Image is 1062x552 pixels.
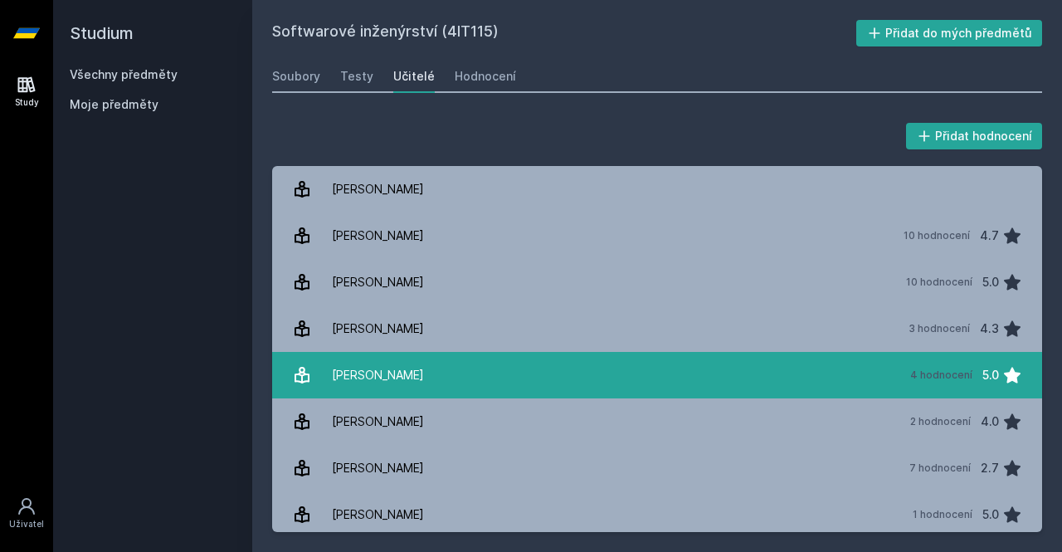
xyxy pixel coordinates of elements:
div: 2.7 [981,452,999,485]
h2: Softwarové inženýrství (4IT115) [272,20,856,46]
div: 10 hodnocení [906,276,972,289]
div: [PERSON_NAME] [332,498,424,531]
div: 4.3 [980,312,999,345]
div: 5.0 [982,359,999,392]
div: Testy [340,68,373,85]
div: 5.0 [982,266,999,299]
div: 2 hodnocení [910,415,971,428]
div: Učitelé [393,68,435,85]
div: [PERSON_NAME] [332,219,424,252]
div: 3 hodnocení [909,322,970,335]
a: [PERSON_NAME] 4 hodnocení 5.0 [272,352,1042,398]
div: 1 hodnocení [913,508,972,521]
div: [PERSON_NAME] [332,173,424,206]
a: [PERSON_NAME] 1 hodnocení 5.0 [272,491,1042,538]
span: Moje předměty [70,96,158,113]
div: 5.0 [982,498,999,531]
div: 4 hodnocení [910,369,972,382]
div: [PERSON_NAME] [332,266,424,299]
div: Study [15,96,39,109]
a: Soubory [272,60,320,93]
div: [PERSON_NAME] [332,359,424,392]
div: 7 hodnocení [909,462,971,475]
div: 4.7 [980,219,999,252]
a: [PERSON_NAME] 7 hodnocení 2.7 [272,445,1042,491]
div: [PERSON_NAME] [332,452,424,485]
a: [PERSON_NAME] [272,166,1042,212]
a: Hodnocení [455,60,516,93]
div: [PERSON_NAME] [332,405,424,438]
a: [PERSON_NAME] 3 hodnocení 4.3 [272,305,1042,352]
a: Všechny předměty [70,67,178,81]
div: 10 hodnocení [904,229,970,242]
div: 4.0 [981,405,999,438]
a: [PERSON_NAME] 10 hodnocení 5.0 [272,259,1042,305]
div: [PERSON_NAME] [332,312,424,345]
button: Přidat do mých předmětů [856,20,1043,46]
a: [PERSON_NAME] 2 hodnocení 4.0 [272,398,1042,445]
button: Přidat hodnocení [906,123,1043,149]
a: Testy [340,60,373,93]
div: Soubory [272,68,320,85]
div: Uživatel [9,518,44,530]
a: Učitelé [393,60,435,93]
a: [PERSON_NAME] 10 hodnocení 4.7 [272,212,1042,259]
a: Study [3,66,50,117]
a: Uživatel [3,488,50,539]
div: Hodnocení [455,68,516,85]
